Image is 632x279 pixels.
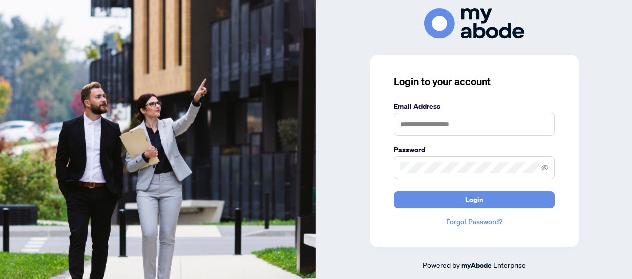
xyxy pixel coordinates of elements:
label: Password [394,144,555,155]
label: Email Address [394,101,555,112]
button: Login [394,191,555,208]
span: Login [465,192,483,208]
span: Powered by [423,260,460,269]
h3: Login to your account [394,75,555,89]
a: Forgot Password? [394,216,555,227]
a: myAbode [461,260,492,271]
img: ma-logo [424,8,524,39]
span: Enterprise [493,260,526,269]
span: eye-invisible [541,164,548,171]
